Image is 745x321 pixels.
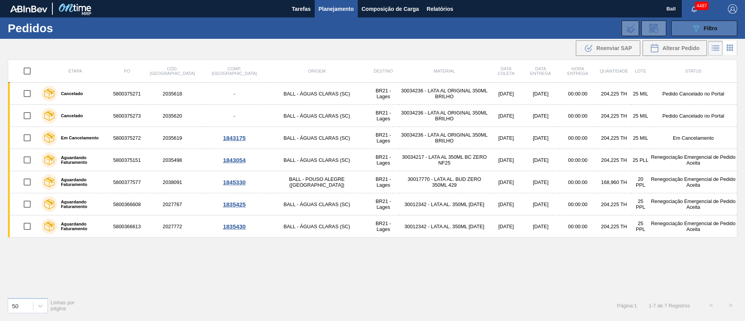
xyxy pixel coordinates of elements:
[721,296,740,315] button: >
[308,69,326,73] span: Origem
[702,296,721,315] button: <
[8,171,737,193] a: Aguardando Faturamento58003775772038091BALL - POUSO ALEGRE ([GEOGRAPHIC_DATA])BR21 - Lages3001777...
[142,83,203,105] td: 2035618
[567,66,588,76] span: Hora Entrega
[368,149,399,171] td: BR21 - Lages
[368,105,399,127] td: BR21 - Lages
[434,69,455,73] span: Material
[597,171,631,193] td: 168,960 TH
[112,149,142,171] td: 5800375151
[559,193,596,215] td: 00:00:00
[490,193,522,215] td: [DATE]
[559,105,596,127] td: 00:00:00
[203,83,266,105] td: -
[559,215,596,238] td: 00:00:00
[643,40,707,56] div: Alterar Pedido
[8,193,737,215] a: Aguardando Faturamento58003666082027767BALL - ÁGUAS CLARAS (SC)BR21 - Lages30012342 - LATA AL. 35...
[650,215,737,238] td: Renegociação Emergencial de Pedido Aceita
[635,69,646,73] span: Lote
[631,171,650,193] td: 20 PPL
[522,215,559,238] td: [DATE]
[682,3,707,14] button: Notificações
[142,105,203,127] td: 2035620
[597,127,631,149] td: 204,225 TH
[596,45,632,51] span: Reenviar SAP
[266,105,368,127] td: BALL - ÁGUAS CLARAS (SC)
[728,4,737,14] img: Logout
[10,5,47,12] img: TNhmsLtSVTkK8tSr43FrP2fwEKptu5GPRR3wAAAABJRU5ErkJggg==
[368,83,399,105] td: BR21 - Lages
[617,303,637,309] span: Página : 1
[695,2,709,10] span: 4487
[57,135,99,140] label: Em Cancelamento
[600,69,628,73] span: Quantidade
[68,69,82,73] span: Etapa
[203,105,266,127] td: -
[490,105,522,127] td: [DATE]
[204,201,265,208] div: 1835425
[597,193,631,215] td: 204,225 TH
[631,127,650,149] td: 25 MIL
[112,171,142,193] td: 5800377577
[631,193,650,215] td: 25 PPL
[597,83,631,105] td: 204,225 TH
[204,157,265,163] div: 1843054
[522,83,559,105] td: [DATE]
[112,83,142,105] td: 5800375271
[631,83,650,105] td: 25 MIL
[649,303,690,309] span: 1 - 7 de 7 Registros
[662,45,700,51] span: Alterar Pedido
[8,105,737,127] a: Cancelado58003752732035620-BALL - ÁGUAS CLARAS (SC)BR21 - Lages30034236 - LATA AL ORIGINAL 350ML ...
[559,127,596,149] td: 00:00:00
[490,171,522,193] td: [DATE]
[142,127,203,149] td: 2035619
[266,193,368,215] td: BALL - ÁGUAS CLARAS (SC)
[399,193,490,215] td: 30012342 - LATA AL. 350ML [DATE]
[368,171,399,193] td: BR21 - Lages
[650,83,737,105] td: Pedido Cancelado no Portal
[57,91,83,96] label: Cancelado
[650,149,737,171] td: Renegociação Emergencial de Pedido Aceita
[266,215,368,238] td: BALL - ÁGUAS CLARAS (SC)
[212,66,257,76] span: Comp. [GEOGRAPHIC_DATA]
[266,83,368,105] td: BALL - ÁGUAS CLARAS (SC)
[522,193,559,215] td: [DATE]
[631,215,650,238] td: 25 PPL
[142,171,203,193] td: 2038091
[112,127,142,149] td: 5800375272
[368,215,399,238] td: BR21 - Lages
[399,171,490,193] td: 30017770 - LATA AL. BUD ZERO 350ML 429
[142,215,203,238] td: 2027772
[368,127,399,149] td: BR21 - Lages
[559,83,596,105] td: 00:00:00
[490,149,522,171] td: [DATE]
[57,113,83,118] label: Cancelado
[622,21,639,36] div: Importar Negociações dos Pedidos
[8,127,737,149] a: Em Cancelamento58003752722035619BALL - ÁGUAS CLARAS (SC)BR21 - Lages30034236 - LATA AL ORIGINAL 3...
[650,193,737,215] td: Renegociação Emergencial de Pedido Aceita
[399,105,490,127] td: 30034236 - LATA AL ORIGINAL 350ML BRILHO
[704,25,717,31] span: Filtro
[112,193,142,215] td: 5800366608
[559,149,596,171] td: 00:00:00
[12,302,19,309] div: 50
[650,171,737,193] td: Renegociação Emergencial de Pedido Aceita
[671,21,737,36] button: Filtro
[57,222,109,231] label: Aguardando Faturamento
[142,149,203,171] td: 2035498
[266,149,368,171] td: BALL - ÁGUAS CLARAS (SC)
[650,127,737,149] td: Em Cancelamento
[57,200,109,209] label: Aguardando Faturamento
[576,40,640,56] div: Reenviar SAP
[368,193,399,215] td: BR21 - Lages
[266,127,368,149] td: BALL - ÁGUAS CLARAS (SC)
[723,41,737,56] div: Visão em Cards
[522,127,559,149] td: [DATE]
[204,179,265,186] div: 1845330
[530,66,551,76] span: Data entrega
[522,171,559,193] td: [DATE]
[399,83,490,105] td: 30034236 - LATA AL ORIGINAL 350ML BRILHO
[490,83,522,105] td: [DATE]
[597,105,631,127] td: 204,225 TH
[490,127,522,149] td: [DATE]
